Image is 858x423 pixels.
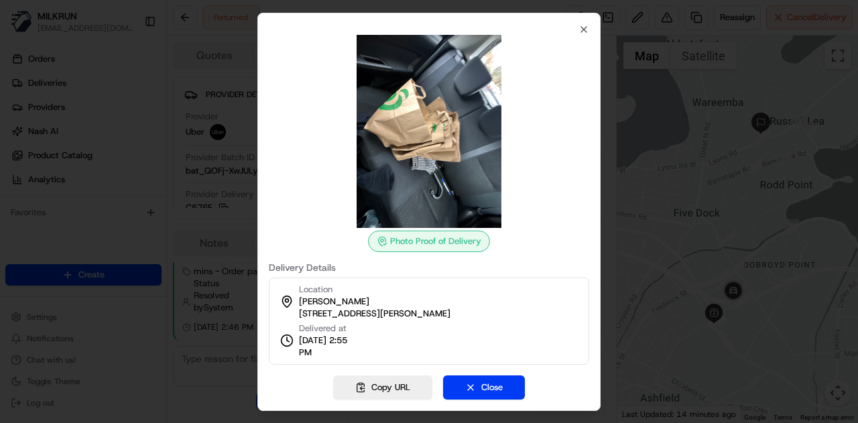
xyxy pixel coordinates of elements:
[299,335,361,359] span: [DATE] 2:55 PM
[299,284,332,296] span: Location
[299,322,361,335] span: Delivered at
[299,308,450,320] span: [STREET_ADDRESS][PERSON_NAME]
[443,375,525,400] button: Close
[299,296,369,308] span: [PERSON_NAME]
[333,375,432,400] button: Copy URL
[368,231,490,252] div: Photo Proof of Delivery
[269,263,589,272] label: Delivery Details
[332,35,526,228] img: photo_proof_of_delivery image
